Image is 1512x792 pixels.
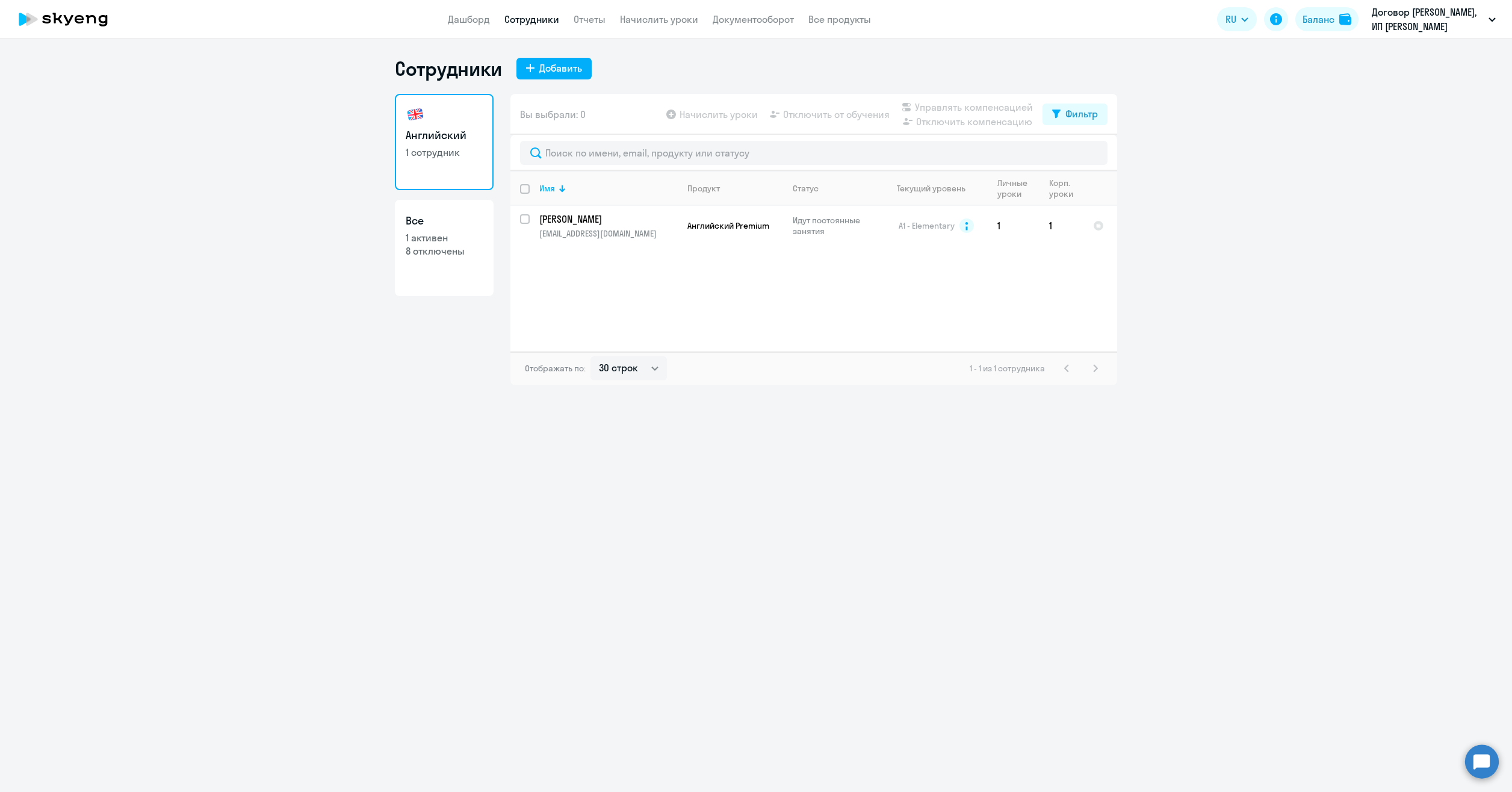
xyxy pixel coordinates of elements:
[687,183,720,194] div: Продукт
[970,363,1045,374] span: 1 - 1 из 1 сотрудника
[525,363,586,374] span: Отображать по:
[793,183,819,194] div: Статус
[406,105,425,124] img: english
[539,183,555,194] div: Имя
[1225,12,1236,26] span: RU
[1049,178,1073,199] div: Корп. уроки
[713,13,794,25] a: Документооборот
[687,220,769,231] span: Английский Premium
[1217,7,1257,31] button: RU
[1039,206,1083,246] td: 1
[406,128,483,143] h3: Английский
[448,13,490,25] a: Дашборд
[1303,12,1334,26] div: Баланс
[406,146,483,159] p: 1 сотрудник
[997,178,1028,199] div: Личные уроки
[520,141,1108,165] input: Поиск по имени, email, продукту или статусу
[1366,5,1502,34] button: Договор [PERSON_NAME], ИП [PERSON_NAME]
[1295,7,1359,31] button: Балансbalance
[620,13,698,25] a: Начислить уроки
[1339,13,1351,25] img: balance
[1065,107,1098,121] div: Фильтр
[1372,5,1484,34] p: Договор [PERSON_NAME], ИП [PERSON_NAME]
[395,57,502,81] h1: Сотрудники
[885,183,987,194] div: Текущий уровень
[897,183,965,194] div: Текущий уровень
[687,183,782,194] div: Продукт
[997,178,1039,199] div: Личные уроки
[406,231,483,244] p: 1 активен
[516,58,592,79] button: Добавить
[793,215,875,237] p: Идут постоянные занятия
[899,220,955,231] span: A1 - Elementary
[539,228,677,239] p: [EMAIL_ADDRESS][DOMAIN_NAME]
[504,13,559,25] a: Сотрудники
[406,213,483,229] h3: Все
[539,212,677,226] a: [PERSON_NAME]
[539,61,582,75] div: Добавить
[406,244,483,258] p: 8 отключены
[395,200,494,296] a: Все1 активен8 отключены
[574,13,606,25] a: Отчеты
[395,94,494,190] a: Английский1 сотрудник
[1043,104,1108,125] button: Фильтр
[1049,178,1083,199] div: Корп. уроки
[539,183,677,194] div: Имя
[808,13,871,25] a: Все продукты
[520,107,586,122] span: Вы выбрали: 0
[793,183,875,194] div: Статус
[988,206,1039,246] td: 1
